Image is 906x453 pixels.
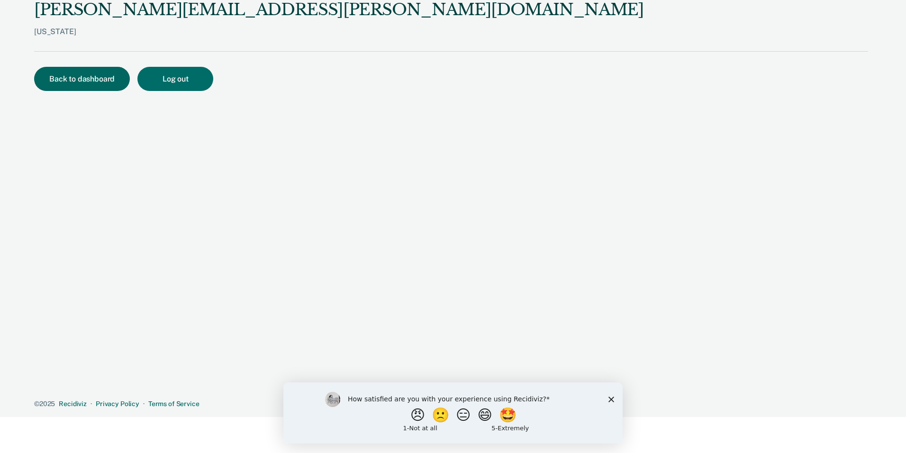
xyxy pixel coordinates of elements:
a: Terms of Service [148,400,199,408]
a: Privacy Policy [96,400,139,408]
a: Back to dashboard [34,75,137,83]
button: Back to dashboard [34,67,130,91]
span: © 2025 [34,400,55,408]
div: · · [34,400,868,408]
button: Log out [137,67,213,91]
iframe: Survey by Kim from Recidiviz [283,382,623,444]
div: [US_STATE] [34,27,644,51]
a: Recidiviz [59,400,87,408]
